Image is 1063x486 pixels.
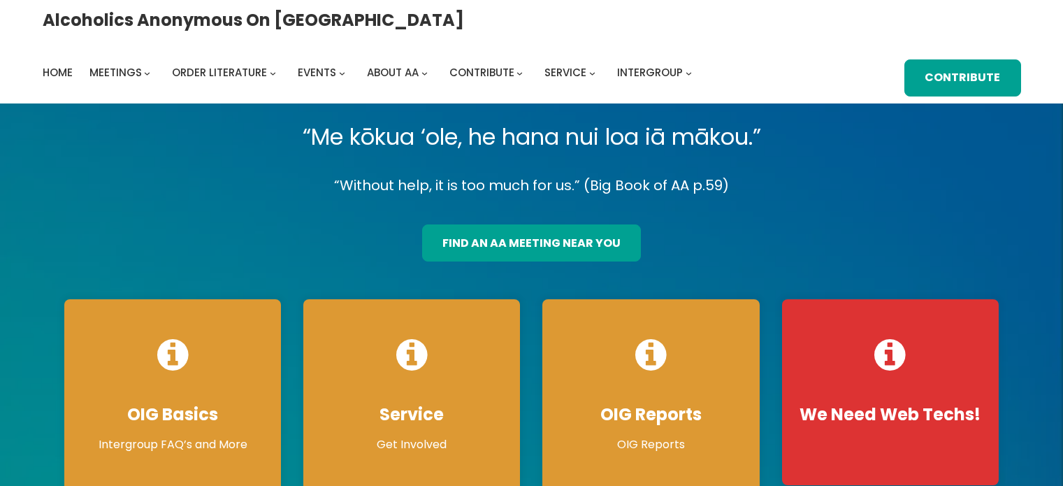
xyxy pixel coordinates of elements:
[43,65,73,80] span: Home
[367,63,419,83] a: About AA
[78,436,267,453] p: Intergroup FAQ’s and More
[53,117,1010,157] p: “Me kōkua ‘ole, he hana nui loa iā mākou.”
[298,63,336,83] a: Events
[422,224,641,262] a: find an aa meeting near you
[796,404,985,425] h4: We Need Web Techs!
[144,70,150,76] button: Meetings submenu
[298,65,336,80] span: Events
[89,65,142,80] span: Meetings
[544,65,586,80] span: Service
[317,436,506,453] p: Get Involved
[43,5,464,35] a: Alcoholics Anonymous on [GEOGRAPHIC_DATA]
[686,70,692,76] button: Intergroup submenu
[544,63,586,83] a: Service
[317,404,506,425] h4: Service
[556,404,745,425] h4: OIG Reports
[270,70,276,76] button: Order Literature submenu
[617,65,683,80] span: Intergroup
[367,65,419,80] span: About AA
[43,63,697,83] nav: Intergroup
[172,65,267,80] span: Order Literature
[449,65,514,80] span: Contribute
[449,63,514,83] a: Contribute
[617,63,683,83] a: Intergroup
[421,70,428,76] button: About AA submenu
[339,70,345,76] button: Events submenu
[589,70,595,76] button: Service submenu
[78,404,267,425] h4: OIG Basics
[53,173,1010,198] p: “Without help, it is too much for us.” (Big Book of AA p.59)
[43,63,73,83] a: Home
[556,436,745,453] p: OIG Reports
[89,63,142,83] a: Meetings
[904,59,1020,97] a: Contribute
[516,70,523,76] button: Contribute submenu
